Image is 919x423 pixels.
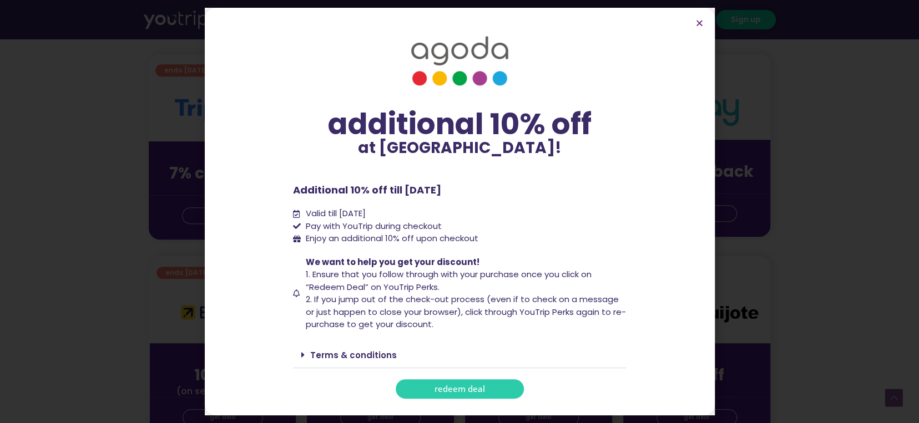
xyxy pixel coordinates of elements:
[306,293,626,330] span: 2. If you jump out of the check-out process (even if to check on a message or just happen to clos...
[306,268,592,293] span: 1. Ensure that you follow through with your purchase once you click on “Redeem Deal” on YouTrip P...
[293,140,626,156] p: at [GEOGRAPHIC_DATA]!
[695,19,704,27] a: Close
[310,349,397,361] a: Terms & conditions
[293,342,626,368] div: Terms & conditions
[306,232,478,244] span: Enjoy an additional 10% off upon checkout
[303,207,366,220] span: Valid till [DATE]
[306,256,479,268] span: We want to help you get your discount!
[303,220,442,233] span: Pay with YouTrip during checkout
[293,108,626,140] div: additional 10% off
[396,379,524,399] a: redeem deal
[435,385,485,393] span: redeem deal
[293,182,626,197] p: Additional 10% off till [DATE]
